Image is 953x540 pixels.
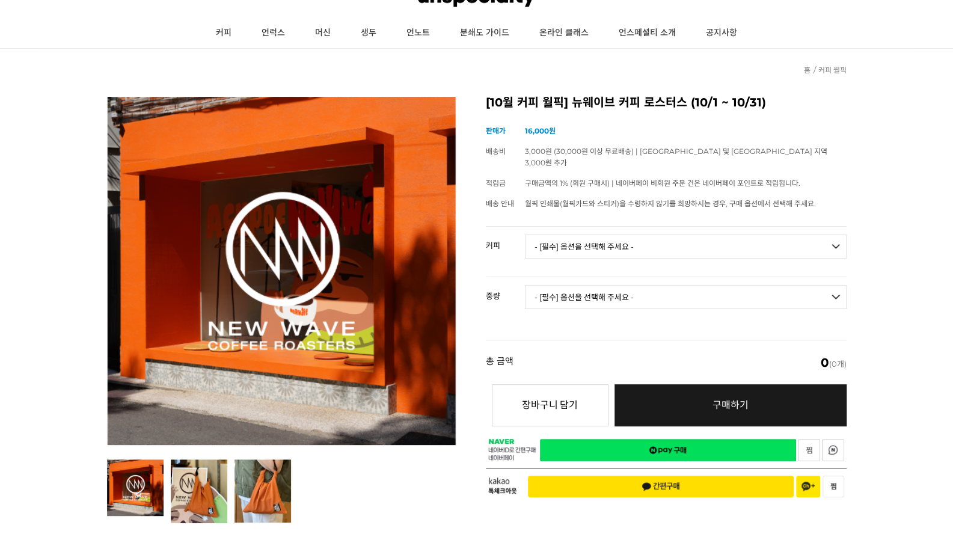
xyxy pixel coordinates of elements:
button: 간편구매 [528,476,794,497]
h2: [10월 커피 월픽] 뉴웨이브 커피 로스터스 (10/1 ~ 10/31) [486,97,847,109]
strong: 16,000원 [525,126,556,135]
a: 구매하기 [614,384,847,426]
a: 언스페셜티 소개 [604,18,691,48]
img: [10월 커피 월픽] 뉴웨이브 커피 로스터스 (10/1 ~ 10/31) [107,97,456,445]
a: 분쇄도 가이드 [445,18,524,48]
a: 공지사항 [691,18,752,48]
a: 커피 월픽 [818,66,847,75]
a: 언노트 [391,18,445,48]
span: 찜 [830,482,836,491]
a: 새창 [822,439,844,461]
th: 중량 [486,277,525,305]
span: 간편구매 [642,482,680,491]
span: (0개) [821,357,847,369]
a: 홈 [804,66,811,75]
th: 커피 [486,227,525,254]
span: 월픽 인쇄물(월픽카드와 스티커)을 수령하지 않기를 희망하시는 경우, 구매 옵션에서 선택해 주세요. [525,199,816,208]
a: 생두 [346,18,391,48]
button: 찜 [823,476,844,497]
span: 채널 추가 [801,482,815,491]
button: 채널 추가 [796,476,820,497]
a: 새창 [540,439,796,461]
span: 배송 안내 [486,199,514,208]
span: 구매금액의 1% (회원 구매시) | 네이버페이 비회원 주문 건은 네이버페이 포인트로 적립됩니다. [525,179,800,188]
span: 배송비 [486,147,506,156]
strong: 총 금액 [486,357,513,369]
span: 적립금 [486,179,506,188]
a: 커피 [201,18,247,48]
span: 구매하기 [712,399,749,411]
a: 새창 [798,439,820,461]
span: 판매가 [486,126,506,135]
em: 0 [821,355,829,370]
a: 언럭스 [247,18,300,48]
a: 온라인 클래스 [524,18,604,48]
a: 머신 [300,18,346,48]
button: 장바구니 담기 [492,384,608,426]
span: 카카오 톡체크아웃 [488,477,519,495]
span: 3,000원 (30,000원 이상 무료배송) | [GEOGRAPHIC_DATA] 및 [GEOGRAPHIC_DATA] 지역 3,000원 추가 [525,147,827,167]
